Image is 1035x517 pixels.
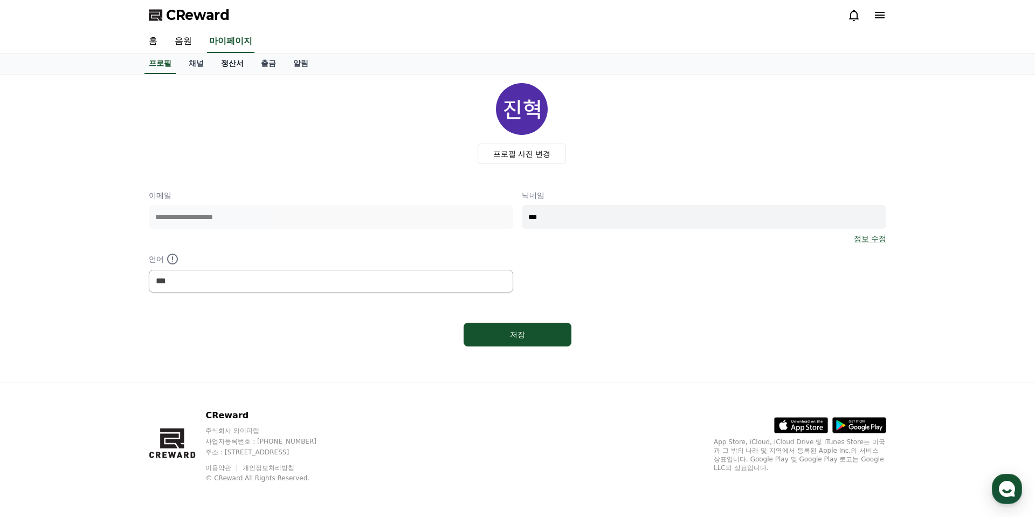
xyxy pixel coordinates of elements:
[140,30,166,53] a: 홈
[252,53,285,74] a: 출금
[205,409,337,422] p: CReward
[166,30,201,53] a: 음원
[243,464,294,472] a: 개인정보처리방침
[205,437,337,446] p: 사업자등록번호 : [PHONE_NUMBER]
[205,426,337,435] p: 주식회사 와이피랩
[485,329,550,340] div: 저장
[149,6,230,24] a: CReward
[714,438,886,472] p: App Store, iCloud, iCloud Drive 및 iTunes Store는 미국과 그 밖의 나라 및 지역에서 등록된 Apple Inc.의 서비스 상표입니다. Goo...
[139,342,207,369] a: 설정
[207,30,254,53] a: 마이페이지
[205,448,337,457] p: 주소 : [STREET_ADDRESS]
[464,323,571,346] button: 저장
[205,464,239,472] a: 이용약관
[478,144,567,164] label: 프로필 사진 변경
[522,190,886,201] p: 닉네임
[166,6,230,24] span: CReward
[180,53,212,74] a: 채널
[3,342,71,369] a: 홈
[285,53,317,74] a: 알림
[144,53,176,74] a: 프로필
[854,233,886,244] a: 정보 수정
[71,342,139,369] a: 대화
[496,83,548,135] img: profile_image
[99,359,112,368] span: 대화
[167,358,180,367] span: 설정
[149,190,513,201] p: 이메일
[212,53,252,74] a: 정산서
[205,474,337,482] p: © CReward All Rights Reserved.
[34,358,40,367] span: 홈
[149,253,513,266] p: 언어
